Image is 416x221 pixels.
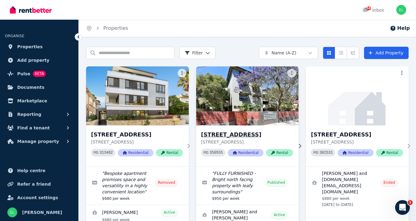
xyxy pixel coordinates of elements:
button: More options [398,69,406,77]
img: RentBetter [10,5,52,14]
img: 2/19a Boronia St, Kensington [306,66,409,125]
span: Residential [228,149,263,156]
small: PID [313,151,318,154]
span: ORGANISE [5,34,24,38]
span: Add property [17,57,50,64]
a: Account settings [5,191,73,204]
button: Reporting [5,108,73,120]
small: PID [93,151,98,154]
div: Inbox [363,7,384,13]
button: Compact list view [335,47,347,59]
span: Pulse [17,70,30,77]
span: Rental [376,149,403,156]
a: View details for Amy Hinc and pafitz.pf@gmail.com [306,167,409,211]
img: edna lee [7,207,17,217]
p: [STREET_ADDRESS] [311,139,403,145]
h3: [STREET_ADDRESS] [201,130,293,139]
button: Card view [323,47,335,59]
button: Filter [180,47,216,59]
span: Refer a friend [17,180,51,188]
code: 350555 [210,151,223,155]
span: Properties [17,43,43,50]
img: 1/19A Boronia Street, Kensington [86,66,189,125]
code: 382531 [319,151,333,155]
button: Expanded list view [347,47,359,59]
button: Name (A-Z) [259,47,318,59]
small: PID [204,151,208,154]
h3: [STREET_ADDRESS] [91,130,183,139]
a: Add Property [364,47,409,59]
span: Residential [118,149,153,156]
a: Properties [103,25,128,31]
span: Marketplace [17,97,47,105]
span: Account settings [17,194,58,201]
img: 1/42-44 Doncaster Avenue, Kensington [193,65,301,127]
a: Help centre [5,164,73,177]
button: More options [178,69,186,77]
a: Edit listing: Bespoke apartment promises space and versatility in a highly convenient location [86,167,189,205]
span: Manage property [17,138,59,145]
button: Find a tenant [5,122,73,134]
h3: [STREET_ADDRESS] [311,130,403,139]
a: Properties [5,41,73,53]
a: Refer a friend [5,178,73,190]
a: Documents [5,81,73,93]
code: 313482 [100,151,113,155]
a: PulseBETA [5,68,73,80]
a: Edit listing: FULLY FURNISHED - Bright north facing property with leafy surroundings [196,167,299,205]
p: [STREET_ADDRESS] [201,139,293,145]
span: Help centre [17,167,46,174]
button: Manage property [5,135,73,148]
p: [STREET_ADDRESS] [91,139,183,145]
a: Marketplace [5,95,73,107]
div: View options [323,47,359,59]
button: Help [390,25,410,32]
iframe: Intercom live chat [395,200,410,215]
span: BETA [33,71,46,77]
span: Name (A-Z) [271,50,296,56]
span: Filter [185,50,203,56]
a: 2/19a Boronia St, Kensington[STREET_ADDRESS][STREET_ADDRESS]PID 382531ResidentialRental [306,66,409,166]
a: 1/19A Boronia Street, Kensington[STREET_ADDRESS][STREET_ADDRESS]PID 313482ResidentialRental [86,66,189,166]
button: More options [287,69,296,77]
span: Rental [156,149,183,156]
span: [PERSON_NAME] [22,209,62,216]
span: 1 [408,200,413,205]
span: Residential [338,149,373,156]
img: edna lee [396,5,406,15]
span: Documents [17,84,45,91]
span: 54 [366,6,371,10]
a: Add property [5,54,73,66]
span: Rental [266,149,293,156]
span: Find a tenant [17,124,50,132]
span: Reporting [17,111,41,118]
nav: Breadcrumb [79,20,136,37]
a: 1/42-44 Doncaster Avenue, Kensington[STREET_ADDRESS][STREET_ADDRESS]PID 350555ResidentialRental [196,66,299,166]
